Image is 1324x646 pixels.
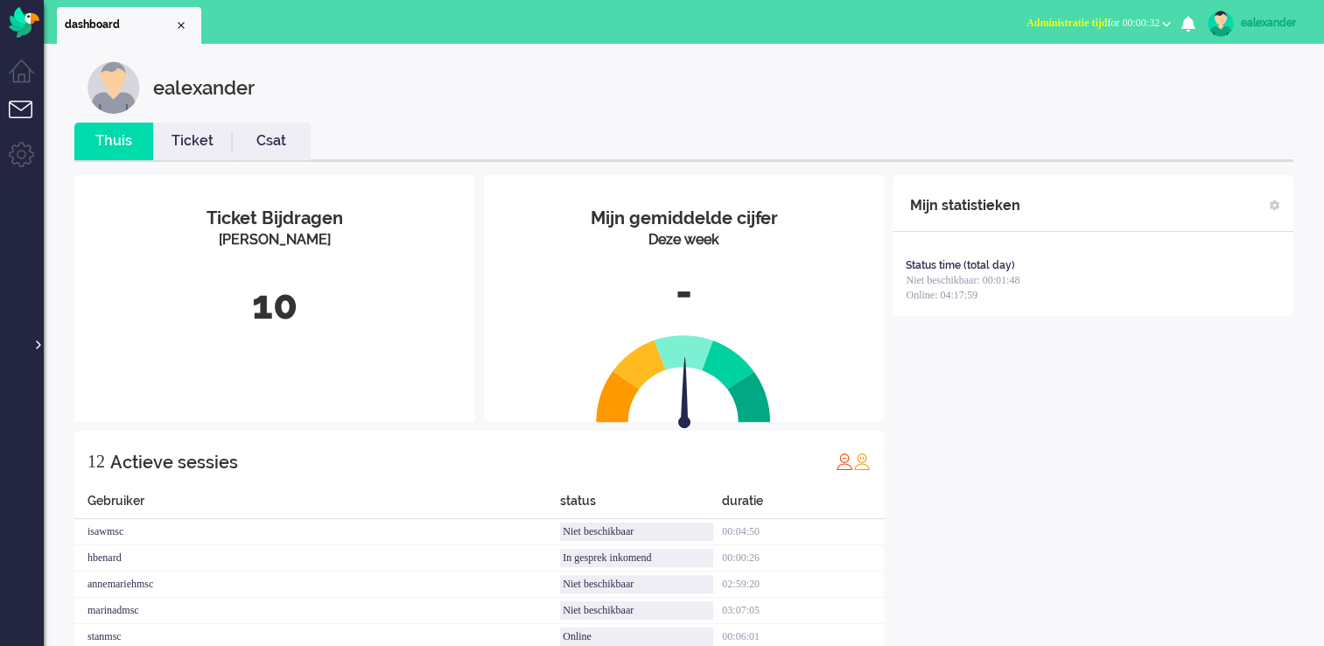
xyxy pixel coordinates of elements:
[1204,11,1306,37] a: ealexander
[596,334,771,423] img: semi_circle.svg
[560,575,713,593] div: Niet beschikbaar
[74,519,560,545] div: isawmsc
[906,274,1019,301] span: Niet beschikbaar: 00:01:48 Online: 04:17:59
[88,444,105,479] div: 12
[65,18,174,32] span: dashboard
[497,206,872,231] div: Mijn gemiddelde cijfer
[74,545,560,572] div: hbenard
[906,258,1015,273] div: Status time (total day)
[74,492,560,519] div: Gebruiker
[1016,5,1181,44] li: Administratie tijdfor 00:00:32
[88,61,140,114] img: customer.svg
[910,188,1020,223] div: Mijn statistieken
[9,60,48,99] li: Dashboard menu
[9,101,48,140] li: Tickets menu
[1241,14,1306,32] div: ealexander
[110,445,238,480] div: Actieve sessies
[1208,11,1234,37] img: avatar
[153,123,232,160] li: Ticket
[722,545,884,572] div: 00:00:26
[497,263,872,321] div: -
[232,123,311,160] li: Csat
[853,453,871,470] img: profile_orange.svg
[1026,17,1107,29] span: Administratie tijd
[1026,17,1159,29] span: for 00:00:32
[648,357,723,432] img: arrow.svg
[9,7,39,38] img: flow_omnibird.svg
[9,142,48,181] li: Admin menu
[88,277,462,334] div: 10
[560,549,713,567] div: In gesprek inkomend
[9,11,39,25] a: Omnidesk
[836,453,853,470] img: profile_red.svg
[88,206,462,231] div: Ticket Bijdragen
[232,131,311,151] a: Csat
[1016,11,1181,36] button: Administratie tijdfor 00:00:32
[722,598,884,624] div: 03:07:05
[74,123,153,160] li: Thuis
[57,7,201,44] li: Dashboard
[74,572,560,598] div: annemariehmsc
[560,628,713,646] div: Online
[74,598,560,624] div: marinadmsc
[722,492,884,519] div: duratie
[722,519,884,545] div: 00:04:50
[153,131,232,151] a: Ticket
[174,18,188,32] div: Close tab
[560,523,713,541] div: Niet beschikbaar
[497,230,872,250] div: Deze week
[153,61,255,114] div: ealexander
[88,230,462,250] div: [PERSON_NAME]
[722,572,884,598] div: 02:59:20
[560,492,722,519] div: status
[560,601,713,620] div: Niet beschikbaar
[74,131,153,151] a: Thuis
